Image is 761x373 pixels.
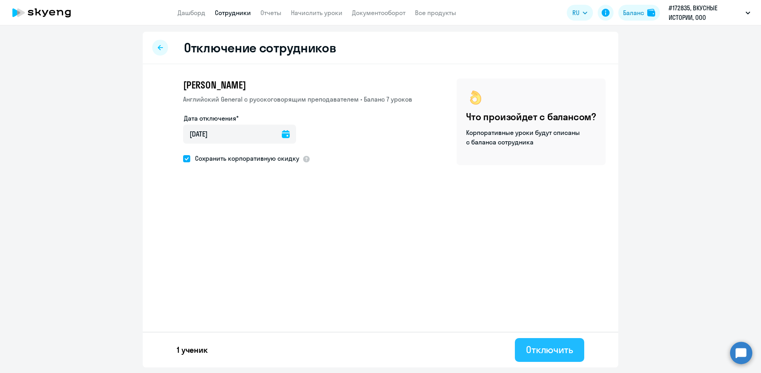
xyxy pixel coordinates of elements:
[415,9,456,17] a: Все продукты
[260,9,281,17] a: Отчеты
[572,8,579,17] span: RU
[184,113,239,123] label: Дата отключения*
[515,338,584,362] button: Отключить
[526,343,573,356] div: Отключить
[647,9,655,17] img: balance
[184,40,336,56] h2: Отключение сотрудников
[466,88,485,107] img: ok
[665,3,754,22] button: #172835, ВКУСНЫЕ ИСТОРИИ, ООО
[466,128,581,147] p: Корпоративные уроки будут списаны с баланса сотрудника
[623,8,644,17] div: Баланс
[567,5,593,21] button: RU
[183,94,412,104] p: Английский General с русскоговорящим преподавателем • Баланс 7 уроков
[215,9,251,17] a: Сотрудники
[291,9,342,17] a: Начислить уроки
[177,344,208,356] p: 1 ученик
[178,9,205,17] a: Дашборд
[618,5,660,21] button: Балансbalance
[183,79,246,91] span: [PERSON_NAME]
[466,110,596,123] h4: Что произойдет с балансом?
[352,9,405,17] a: Документооборот
[183,125,296,144] input: дд.мм.гггг
[669,3,742,22] p: #172835, ВКУСНЫЕ ИСТОРИИ, ООО
[190,154,299,163] span: Сохранить корпоративную скидку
